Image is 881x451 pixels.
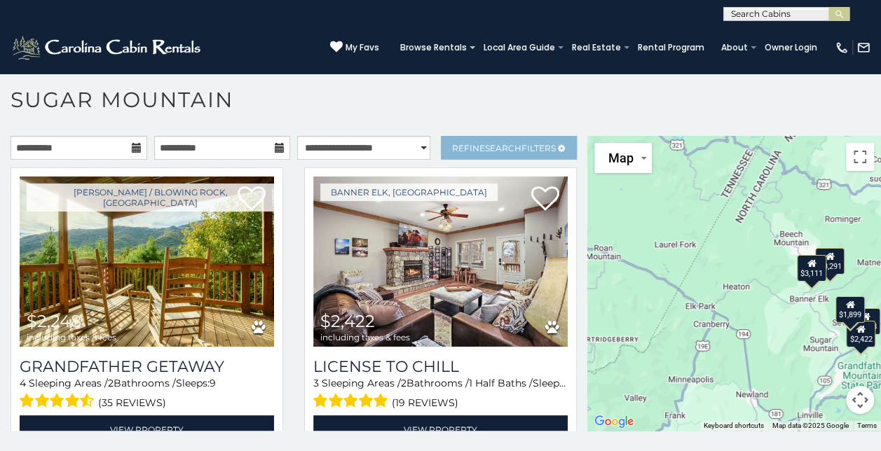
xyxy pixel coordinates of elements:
img: mail-regular-white.png [856,41,870,55]
div: $2,248 [850,308,880,335]
span: including taxes & fees [27,333,116,342]
div: $3,291 [815,248,845,275]
a: My Favs [330,41,379,55]
a: Real Estate [565,38,628,57]
span: (35 reviews) [98,394,166,412]
span: 2 [108,377,114,389]
a: Grandfather Getaway [20,357,274,376]
a: About [714,38,755,57]
a: Banner Elk, [GEOGRAPHIC_DATA] [320,183,498,201]
button: Keyboard shortcuts [704,421,764,431]
span: $2,422 [320,311,375,331]
a: Grandfather Getaway $2,248 including taxes & fees [20,176,274,347]
a: Open this area in Google Maps (opens a new window) [591,412,637,431]
a: Add to favorites [531,185,559,214]
span: Refine Filters [452,143,556,153]
div: $3,111 [796,254,826,281]
button: Map camera controls [846,386,874,414]
span: Search [485,143,521,153]
img: phone-regular-white.png [835,41,849,55]
span: 2 [401,377,407,389]
span: 9 [210,377,216,389]
span: $2,248 [27,311,81,331]
img: License to Chill [313,176,568,347]
a: Local Area Guide [477,38,562,57]
div: $1,899 [835,296,864,323]
span: Map data ©2025 Google [772,422,849,429]
span: 3 [313,377,319,389]
button: Toggle fullscreen view [846,143,874,171]
a: RefineSearchFilters [441,136,578,160]
img: White-1-2.png [11,34,205,62]
a: [PERSON_NAME] / Blowing Rock, [GEOGRAPHIC_DATA] [27,183,274,211]
span: 1 Half Baths / [469,377,533,389]
a: License to Chill $2,422 including taxes & fees [313,176,568,347]
a: Browse Rentals [393,38,474,57]
span: 4 [20,377,26,389]
span: 6 [566,377,573,389]
div: Sleeping Areas / Bathrooms / Sleeps: [313,376,568,412]
span: (19 reviews) [392,394,458,412]
a: View Property [313,415,568,444]
span: including taxes & fees [320,333,410,342]
img: Grandfather Getaway [20,176,274,347]
a: License to Chill [313,357,568,376]
div: $2,422 [846,320,875,347]
span: Map [608,151,634,165]
a: Terms (opens in new tab) [857,422,877,429]
div: Sleeping Areas / Bathrooms / Sleeps: [20,376,274,412]
a: Rental Program [631,38,711,57]
a: View Property [20,415,274,444]
span: My Favs [346,41,379,54]
a: Owner Login [758,38,824,57]
button: Change map style [594,143,652,173]
img: Google [591,412,637,431]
